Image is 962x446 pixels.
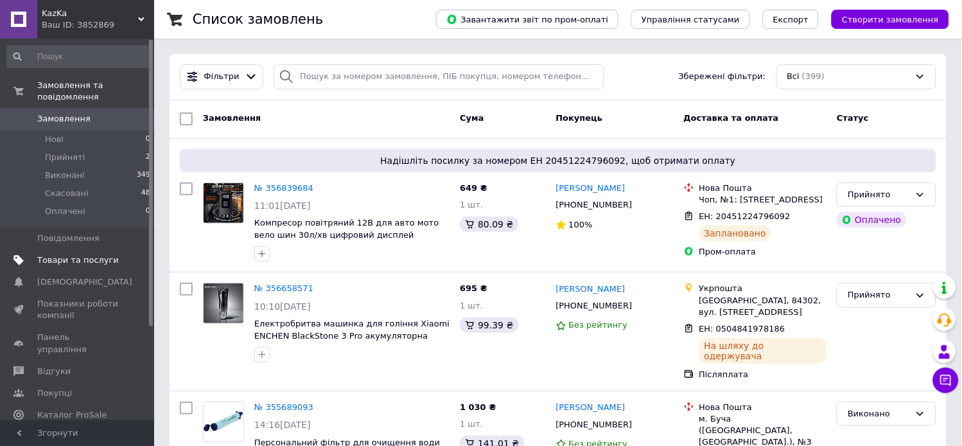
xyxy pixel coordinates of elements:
[460,402,496,412] span: 1 030 ₴
[699,246,827,258] div: Пром-оплата
[460,301,483,310] span: 1 шт.
[254,319,450,352] a: Електробритва машинка для гоління Xiaomi ENCHEN BlackStone 3 Pro акумуляторна Type-C вологе та су...
[819,14,949,24] a: Створити замовлення
[203,183,244,224] a: Фото товару
[699,211,791,221] span: ЕН: 20451224796092
[254,183,313,193] a: № 356839684
[554,197,635,213] div: [PHONE_NUMBER]
[204,283,243,323] img: Фото товару
[37,80,154,103] span: Замовлення та повідомлення
[773,15,809,24] span: Експорт
[204,71,240,83] span: Фільтри
[254,218,439,263] a: Компресор повітряний 12В для авто мото вело шин 30л/хв цифровий дисплей автостоп 4 насадки шланг ...
[802,71,825,81] span: (399)
[6,45,152,68] input: Пошук
[37,298,119,321] span: Показники роботи компанії
[141,188,150,199] span: 48
[556,183,625,195] a: [PERSON_NAME]
[787,71,800,83] span: Всі
[274,64,604,89] input: Пошук за номером замовлення, ПІБ покупця, номером телефону, Email, номером накладної
[45,188,89,199] span: Скасовані
[699,283,827,294] div: Укрпошта
[254,420,311,430] span: 14:16[DATE]
[554,298,635,314] div: [PHONE_NUMBER]
[569,220,593,229] span: 100%
[203,283,244,324] a: Фото товару
[37,332,119,355] span: Панель управління
[254,402,313,412] a: № 355689093
[446,13,608,25] span: Завантажити звіт по пром-оплаті
[699,369,827,380] div: Післяплата
[146,134,150,145] span: 0
[679,71,766,83] span: Збережені фільтри:
[254,201,311,211] span: 11:01[DATE]
[699,183,827,194] div: Нова Пошта
[842,15,939,24] span: Створити замовлення
[37,366,71,377] span: Відгуки
[556,113,603,123] span: Покупець
[254,283,313,293] a: № 356658571
[137,170,150,181] span: 349
[42,8,138,19] span: KazKa
[556,283,625,296] a: [PERSON_NAME]
[45,152,85,163] span: Прийняті
[460,283,487,293] span: 695 ₴
[631,10,750,29] button: Управління статусами
[37,233,100,244] span: Повідомлення
[554,416,635,433] div: [PHONE_NUMBER]
[37,113,91,125] span: Замовлення
[848,289,910,302] div: Прийнято
[699,226,772,241] div: Заплановано
[699,402,827,413] div: Нова Пошта
[45,206,85,217] span: Оплачені
[699,324,785,334] span: ЕН: 0504841978186
[699,338,827,364] div: На шляху до одержувача
[42,19,154,31] div: Ваш ID: 3852869
[460,317,518,333] div: 99.39 ₴
[146,206,150,217] span: 0
[203,113,261,123] span: Замовлення
[146,152,150,163] span: 2
[848,188,910,202] div: Прийнято
[460,113,484,123] span: Cума
[254,301,311,312] span: 10:10[DATE]
[569,320,628,330] span: Без рейтингу
[699,194,827,206] div: Чоп, №1: [STREET_ADDRESS]
[642,15,740,24] span: Управління статусами
[933,368,959,393] button: Чат з покупцем
[204,183,243,223] img: Фото товару
[45,170,85,181] span: Виконані
[193,12,323,27] h1: Список замовлень
[460,183,487,193] span: 649 ₴
[185,154,931,167] span: Надішліть посилку за номером ЕН 20451224796092, щоб отримати оплату
[699,295,827,318] div: [GEOGRAPHIC_DATA], 84302, вул. [STREET_ADDRESS]
[203,402,244,443] a: Фото товару
[460,419,483,429] span: 1 шт.
[837,212,906,227] div: Оплачено
[37,276,132,288] span: [DEMOGRAPHIC_DATA]
[837,113,869,123] span: Статус
[37,388,72,399] span: Покупці
[37,409,107,421] span: Каталог ProSale
[556,402,625,414] a: [PERSON_NAME]
[684,113,779,123] span: Доставка та оплата
[848,407,910,421] div: Виконано
[460,200,483,210] span: 1 шт.
[460,217,518,232] div: 80.09 ₴
[204,411,243,433] img: Фото товару
[763,10,819,29] button: Експорт
[37,254,119,266] span: Товари та послуги
[436,10,618,29] button: Завантажити звіт по пром-оплаті
[832,10,949,29] button: Створити замовлення
[45,134,64,145] span: Нові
